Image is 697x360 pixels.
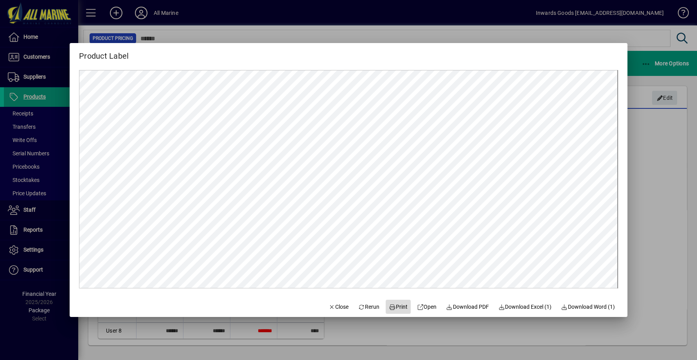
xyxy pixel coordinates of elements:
[386,300,411,314] button: Print
[358,303,379,311] span: Rerun
[329,303,349,311] span: Close
[325,300,352,314] button: Close
[498,303,552,311] span: Download Excel (1)
[417,303,437,311] span: Open
[561,303,615,311] span: Download Word (1)
[495,300,555,314] button: Download Excel (1)
[443,300,492,314] a: Download PDF
[446,303,489,311] span: Download PDF
[414,300,440,314] a: Open
[558,300,618,314] button: Download Word (1)
[389,303,408,311] span: Print
[70,43,138,62] h2: Product Label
